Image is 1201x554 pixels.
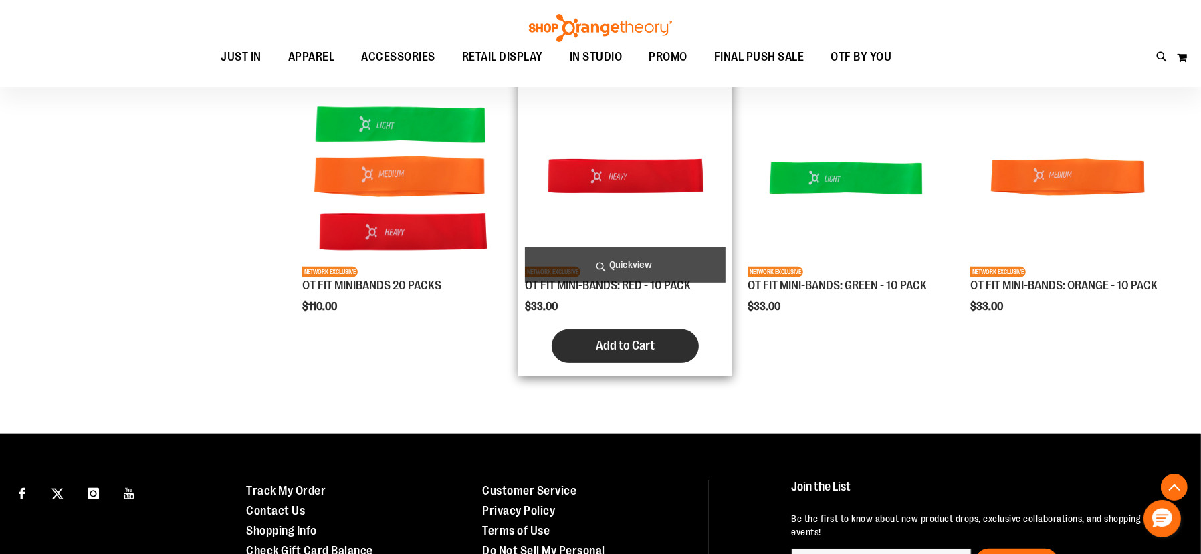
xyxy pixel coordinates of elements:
span: FINAL PUSH SALE [714,42,804,72]
span: NETWORK EXCLUSIVE [970,267,1026,277]
a: IN STUDIO [556,42,636,72]
button: Hello, have a question? Let’s chat. [1143,500,1181,537]
a: Product image for OT FIT MINI-BANDS: ORANGE - 10 PACKNETWORK EXCLUSIVE [970,77,1171,279]
img: Product image for OT FIT MINI-BANDS: ORANGE - 10 PACK [970,77,1171,277]
a: JUST IN [208,42,276,73]
a: Product image for OT FIT MINI-BANDS: RED - 10 PACKNETWORK EXCLUSIVE [525,77,726,279]
span: PROMO [649,42,688,72]
span: $33.00 [525,301,560,313]
img: Product image for OT FIT MINI-BANDS: GREEN - 10 PACK [748,77,948,277]
img: Product image for OT FIT MINI-BANDS: RED - 10 PACK [525,77,726,277]
button: Back To Top [1161,474,1188,501]
a: Product image for OT FIT MINI-BANDS: GREEN - 10 PACKNETWORK EXCLUSIVE [748,77,948,279]
span: APPAREL [288,42,335,72]
span: RETAIL DISPLAY [462,42,543,72]
a: Product image for OT FIT MINIBANDS 20 PACKSNETWORK EXCLUSIVE [302,77,503,279]
span: $110.00 [302,301,339,313]
a: Shopping Info [246,524,317,537]
img: Product image for OT FIT MINIBANDS 20 PACKS [302,77,503,277]
a: Customer Service [482,484,576,497]
a: Privacy Policy [482,504,555,517]
a: FINAL PUSH SALE [701,42,818,73]
a: Track My Order [246,484,326,497]
img: Twitter [51,488,64,500]
a: ACCESSORIES [348,42,449,73]
a: OTF BY YOU [818,42,905,73]
a: Terms of Use [482,524,550,537]
span: OTF BY YOU [831,42,892,72]
a: RETAIL DISPLAY [449,42,556,73]
span: IN STUDIO [570,42,623,72]
span: $33.00 [970,301,1005,313]
a: Quickview [525,247,726,283]
a: Contact Us [246,504,305,517]
a: Visit our X page [46,480,70,504]
span: NETWORK EXCLUSIVE [302,267,358,277]
span: $33.00 [748,301,782,313]
h4: Join the List [791,480,1172,505]
a: Visit our Youtube page [118,480,141,504]
a: Visit our Facebook page [10,480,33,504]
button: Add to Cart [552,329,699,363]
img: Shop Orangetheory [527,14,674,42]
a: OT FIT MINI-BANDS: RED - 10 PACK [525,279,691,292]
a: OT FIT MINI-BANDS: ORANGE - 10 PACK [970,279,1158,292]
div: product [741,70,955,346]
div: product [296,70,510,346]
a: Visit our Instagram page [82,480,105,504]
span: ACCESSORIES [362,42,436,72]
span: NETWORK EXCLUSIVE [748,267,803,277]
span: JUST IN [221,42,262,72]
a: OT FIT MINI-BANDS: GREEN - 10 PACK [748,279,927,292]
span: Add to Cart [596,338,655,353]
div: product [964,70,1178,346]
a: OT FIT MINIBANDS 20 PACKS [302,279,441,292]
a: APPAREL [275,42,348,73]
p: Be the first to know about new product drops, exclusive collaborations, and shopping events! [791,512,1172,539]
a: PROMO [636,42,701,73]
div: product [518,70,732,376]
